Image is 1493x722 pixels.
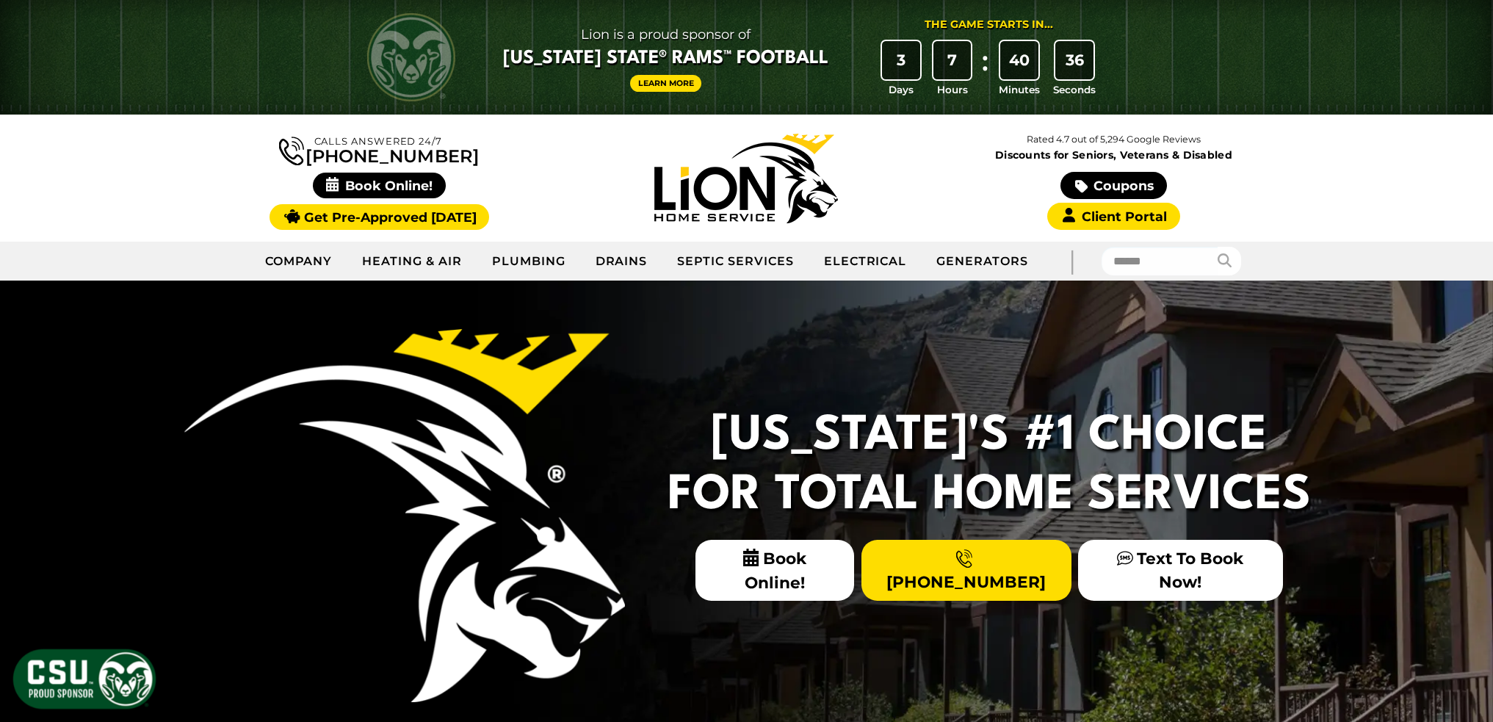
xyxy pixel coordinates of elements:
a: Septic Services [662,243,809,280]
a: Coupons [1060,172,1166,199]
div: 3 [882,41,920,79]
a: Drains [581,243,663,280]
span: Days [889,82,914,97]
a: Plumbing [477,243,581,280]
div: 7 [933,41,972,79]
div: 36 [1055,41,1093,79]
img: CSU Sponsor Badge [11,647,158,711]
a: Get Pre-Approved [DATE] [270,204,489,230]
span: Hours [937,82,968,97]
div: | [1043,242,1102,281]
span: Book Online! [695,540,855,601]
a: Text To Book Now! [1078,540,1282,600]
a: Client Portal [1047,203,1179,230]
a: Company [250,243,348,280]
img: CSU Rams logo [367,13,455,101]
h2: [US_STATE]'s #1 Choice For Total Home Services [659,407,1320,525]
div: : [977,41,992,98]
a: Generators [922,243,1043,280]
span: Discounts for Seniors, Veterans & Disabled [933,150,1295,160]
div: The Game Starts in... [925,17,1053,33]
p: Rated 4.7 out of 5,294 Google Reviews [930,131,1297,148]
a: Learn More [630,75,702,92]
div: 40 [1000,41,1038,79]
a: Electrical [809,243,922,280]
a: [PHONE_NUMBER] [279,134,479,165]
span: Seconds [1053,82,1096,97]
span: Minutes [999,82,1040,97]
span: [US_STATE] State® Rams™ Football [503,46,828,71]
span: Lion is a proud sponsor of [503,23,828,46]
img: Lion Home Service [654,134,838,223]
a: [PHONE_NUMBER] [861,540,1071,600]
a: Heating & Air [347,243,477,280]
span: Book Online! [313,173,446,198]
